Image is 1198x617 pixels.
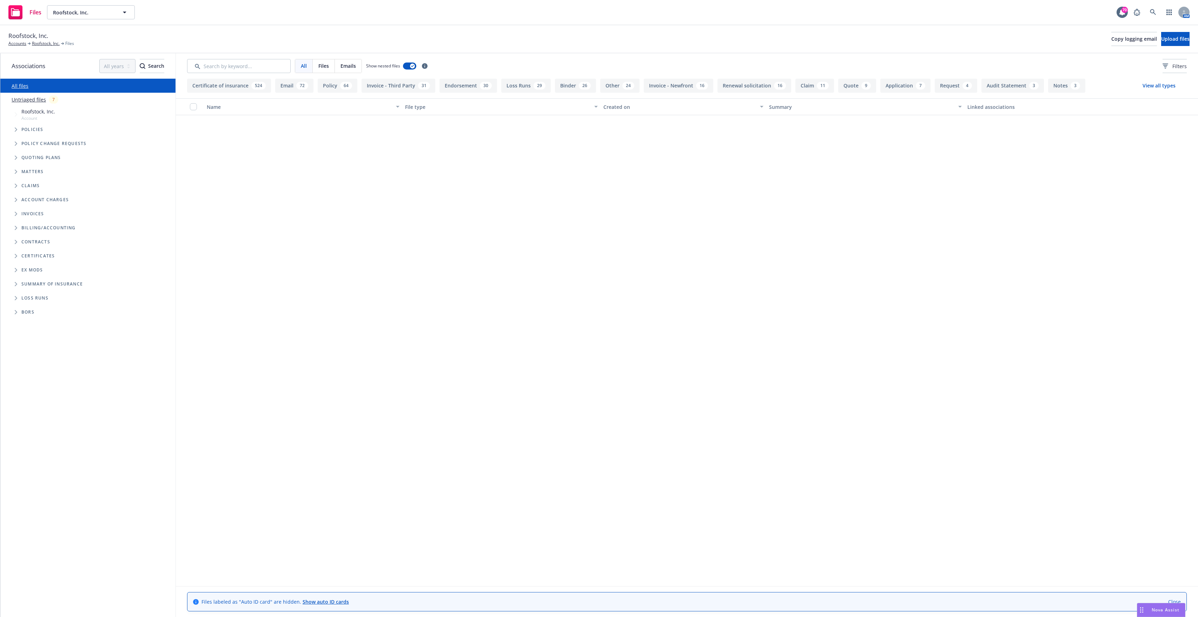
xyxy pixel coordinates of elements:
[21,127,44,132] span: Policies
[21,226,76,230] span: Billing/Accounting
[501,79,551,93] button: Loss Runs
[838,79,876,93] button: Quote
[480,82,492,90] div: 30
[1137,603,1185,617] button: Nova Assist
[1071,82,1080,90] div: 3
[140,59,164,73] div: Search
[21,310,34,314] span: BORs
[296,82,308,90] div: 72
[555,79,596,93] button: Binder
[402,98,601,115] button: File type
[1146,5,1160,19] a: Search
[207,103,392,111] div: Name
[418,82,430,90] div: 31
[21,268,43,272] span: Ex Mods
[439,79,497,93] button: Endorsement
[1111,35,1157,42] span: Copy logging email
[362,79,435,93] button: Invoice - Third Party
[1121,7,1128,13] div: 70
[1152,607,1179,613] span: Nova Assist
[6,2,44,22] a: Files
[49,96,58,104] div: 7
[140,59,164,73] button: SearchSearch
[965,98,1163,115] button: Linked associations
[140,63,145,69] svg: Search
[962,82,972,90] div: 4
[1137,603,1146,617] div: Drag to move
[21,198,69,202] span: Account charges
[696,82,708,90] div: 16
[47,5,135,19] button: Roofstock, Inc.
[53,9,114,16] span: Roofstock, Inc.
[405,103,590,111] div: File type
[1131,79,1187,93] button: View all types
[21,282,83,286] span: Summary of insurance
[21,115,55,121] span: Account
[21,240,50,244] span: Contracts
[29,9,41,15] span: Files
[21,254,55,258] span: Certificates
[1161,35,1190,42] span: Upload files
[601,98,766,115] button: Created on
[861,82,871,90] div: 9
[880,79,931,93] button: Application
[534,82,545,90] div: 29
[774,82,786,90] div: 16
[8,31,48,40] span: Roofstock, Inc.
[21,156,61,160] span: Quoting plans
[1163,63,1187,70] span: Filters
[65,40,74,47] span: Files
[21,212,44,216] span: Invoices
[916,82,925,90] div: 7
[644,79,713,93] button: Invoice - Newfront
[21,142,86,146] span: Policy change requests
[21,108,55,115] span: Roofstock, Inc.
[301,62,307,70] span: All
[21,184,40,188] span: Claims
[1048,79,1085,93] button: Notes
[603,103,755,111] div: Created on
[1029,82,1039,90] div: 3
[579,82,591,90] div: 26
[303,598,349,605] a: Show auto ID cards
[21,170,44,174] span: Matters
[967,103,1160,111] div: Linked associations
[12,61,45,71] span: Associations
[935,79,977,93] button: Request
[318,62,329,70] span: Files
[1163,59,1187,73] button: Filters
[12,83,28,89] a: All files
[204,98,402,115] button: Name
[0,221,176,319] div: Folder Tree Example
[769,103,954,111] div: Summary
[187,59,291,73] input: Search by keyword...
[600,79,640,93] button: Other
[817,82,829,90] div: 11
[187,79,271,93] button: Certificate of insurance
[251,82,266,90] div: 524
[1172,63,1187,70] span: Filters
[717,79,791,93] button: Renewal solicitation
[366,63,400,69] span: Show nested files
[32,40,60,47] a: Roofstock, Inc.
[1111,32,1157,46] button: Copy logging email
[981,79,1044,93] button: Audit Statement
[0,106,176,221] div: Tree Example
[1162,5,1176,19] a: Switch app
[318,79,357,93] button: Policy
[340,82,352,90] div: 64
[1161,32,1190,46] button: Upload files
[21,296,48,300] span: Loss Runs
[766,98,965,115] button: Summary
[12,96,46,103] a: Untriaged files
[201,598,349,605] span: Files labeled as "Auto ID card" are hidden.
[1130,5,1144,19] a: Report a Bug
[340,62,356,70] span: Emails
[795,79,834,93] button: Claim
[190,103,197,110] input: Select all
[8,40,26,47] a: Accounts
[275,79,313,93] button: Email
[1168,598,1181,605] a: Close
[622,82,634,90] div: 24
